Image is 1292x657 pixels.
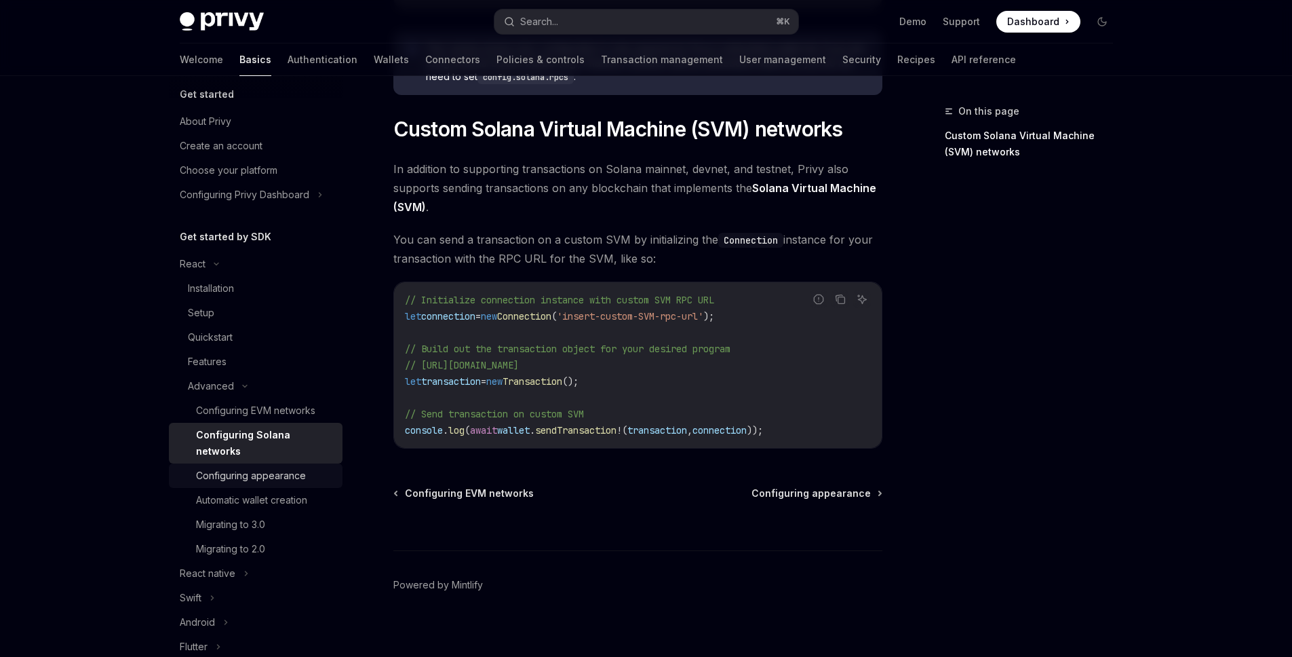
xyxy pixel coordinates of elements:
[996,11,1080,33] a: Dashboard
[196,468,306,484] div: Configuring appearance
[169,158,342,183] a: Choose your platform
[897,43,935,76] a: Recipes
[945,125,1124,163] a: Custom Solana Virtual Machine (SVM) networks
[405,375,421,388] span: let
[481,375,486,388] span: =
[443,424,448,436] span: .
[718,233,783,248] code: Connection
[477,71,574,84] code: config.solana.rpcs
[196,517,265,533] div: Migrating to 3.0
[395,487,534,500] a: Configuring EVM networks
[465,424,470,436] span: (
[188,354,227,370] div: Features
[421,310,475,322] span: connection
[497,310,551,322] span: Connection
[551,310,557,322] span: (
[393,181,876,214] a: Solana Virtual Machine (SVM)
[562,375,579,388] span: ();
[421,375,481,388] span: transaction
[503,375,562,388] span: Transaction
[180,565,235,582] div: React native
[496,43,585,76] a: Policies & controls
[853,290,871,308] button: Ask AI
[751,487,871,500] span: Configuring appearance
[520,14,558,30] div: Search...
[196,402,315,419] div: Configuring EVM networks
[842,43,881,76] a: Security
[425,43,480,76] a: Connectors
[405,487,534,500] span: Configuring EVM networks
[497,424,530,436] span: wallet
[169,537,342,561] a: Migrating to 2.0
[239,43,271,76] a: Basics
[393,117,843,141] span: Custom Solana Virtual Machine (SVM) networks
[958,103,1019,119] span: On this page
[703,310,714,322] span: );
[405,424,443,436] span: console
[747,424,763,436] span: ));
[405,310,421,322] span: let
[601,43,723,76] a: Transaction management
[810,290,827,308] button: Report incorrect code
[776,16,790,27] span: ⌘ K
[196,541,265,557] div: Migrating to 2.0
[169,134,342,158] a: Create an account
[180,229,271,245] h5: Get started by SDK
[169,301,342,325] a: Setup
[751,487,881,500] a: Configuring appearance
[180,256,205,272] div: React
[169,350,342,374] a: Features
[180,639,208,655] div: Flutter
[530,424,535,436] span: .
[1007,15,1059,29] span: Dashboard
[180,614,215,631] div: Android
[448,424,465,436] span: log
[180,113,231,130] div: About Privy
[196,427,334,459] div: Configuring Solana networks
[374,43,409,76] a: Wallets
[288,43,357,76] a: Authentication
[622,424,627,436] span: (
[188,280,234,297] div: Installation
[557,310,703,322] span: 'insert-custom-SVM-rpc-url'
[616,424,622,436] span: !
[169,276,342,301] a: Installation
[692,424,747,436] span: connection
[169,325,342,350] a: Quickstart
[169,398,342,423] a: Configuring EVM networks
[169,512,342,537] a: Migrating to 3.0
[494,10,798,34] button: Search...⌘K
[169,423,342,464] a: Configuring Solana networks
[486,375,503,388] span: new
[405,408,584,420] span: // Send transaction on custom SVM
[687,424,692,436] span: ,
[470,424,497,436] span: await
[180,43,223,76] a: Welcome
[188,305,214,321] div: Setup
[180,590,201,606] div: Swift
[627,424,687,436] span: transaction
[180,162,277,179] div: Choose your platform
[393,230,882,268] span: You can send a transaction on a custom SVM by initializing the instance for your transaction with...
[405,343,730,355] span: // Build out the transaction object for your desired program
[535,424,616,436] span: sendTransaction
[196,492,307,508] div: Automatic wallet creation
[1091,11,1113,33] button: Toggle dark mode
[169,109,342,134] a: About Privy
[169,464,342,488] a: Configuring appearance
[481,310,497,322] span: new
[188,329,233,345] div: Quickstart
[188,378,234,394] div: Advanced
[393,578,483,592] a: Powered by Mintlify
[405,359,519,371] span: // [URL][DOMAIN_NAME]
[899,15,926,29] a: Demo
[169,488,342,512] a: Automatic wallet creation
[943,15,980,29] a: Support
[393,159,882,217] span: In addition to supporting transactions on Solana mainnet, devnet, and testnet, Privy also support...
[739,43,826,76] a: User management
[405,294,714,306] span: // Initialize connection instance with custom SVM RPC URL
[180,187,309,203] div: Configuring Privy Dashboard
[952,43,1016,76] a: API reference
[475,310,481,322] span: =
[180,12,264,31] img: dark logo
